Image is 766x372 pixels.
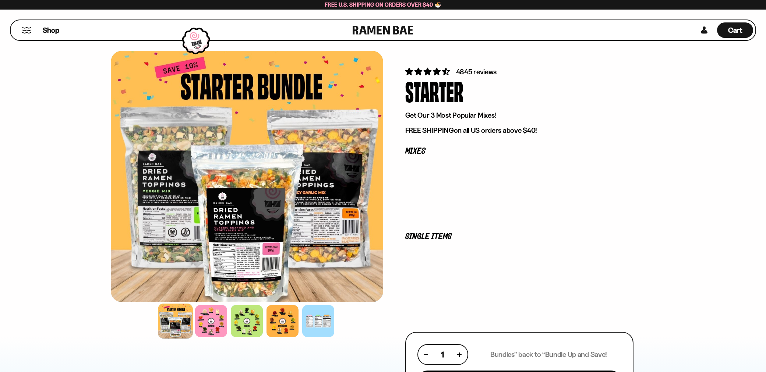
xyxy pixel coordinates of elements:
div: Starter [405,77,463,104]
span: 4.71 stars [405,67,451,76]
p: Bundles” back to “Bundle Up and Save! [490,350,607,359]
span: 4845 reviews [456,67,497,76]
a: Shop [43,22,59,38]
p: Single Items [405,233,633,240]
strong: FREE SHIPPING [405,126,454,135]
a: Cart [717,20,753,40]
span: Shop [43,25,59,35]
button: Mobile Menu Trigger [22,27,32,33]
p: Mixes [405,148,633,155]
span: Cart [728,26,742,35]
p: on all US orders above $40! [405,126,633,135]
p: Get Our 3 Most Popular Mixes! [405,111,633,120]
span: Free U.S. Shipping on Orders over $40 🍜 [325,1,441,8]
span: 1 [441,350,444,359]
